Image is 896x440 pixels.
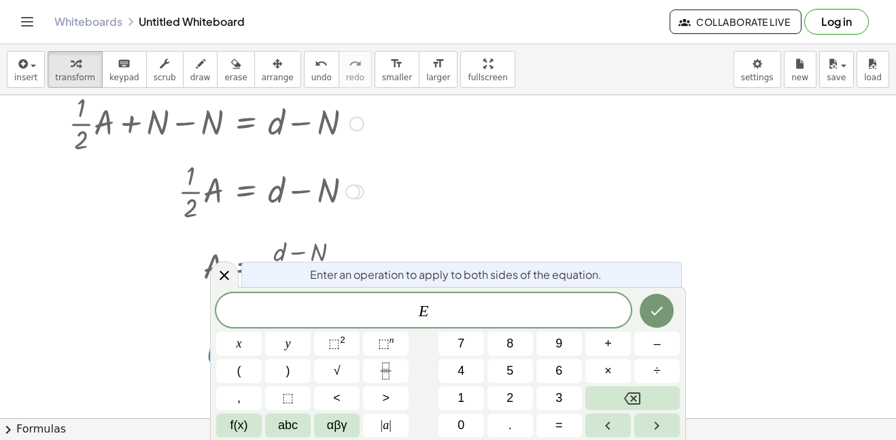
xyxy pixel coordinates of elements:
[555,362,562,380] span: 6
[224,73,247,82] span: erase
[363,332,409,356] button: Superscript
[634,359,680,383] button: Divide
[265,386,311,410] button: Placeholder
[265,332,311,356] button: y
[310,267,602,283] span: Enter an operation to apply to both sides of the equation.
[536,386,582,410] button: 3
[585,359,631,383] button: Times
[16,11,38,33] button: Toggle navigation
[378,337,390,350] span: ⬚
[509,416,512,435] span: .
[333,389,341,407] span: <
[827,73,846,82] span: save
[585,332,631,356] button: Plus
[48,51,103,88] button: transform
[315,56,328,72] i: undo
[311,73,332,82] span: undo
[216,413,262,437] button: Functions
[506,335,513,353] span: 8
[381,418,383,432] span: |
[458,389,464,407] span: 1
[640,294,674,328] button: Done
[857,51,889,88] button: load
[146,51,184,88] button: scrub
[634,332,680,356] button: Minus
[381,416,392,435] span: a
[363,386,409,410] button: Greater than
[382,389,390,407] span: >
[363,413,409,437] button: Absolute value
[14,73,37,82] span: insert
[438,386,484,410] button: 1
[468,73,507,82] span: fullscreen
[487,413,533,437] button: .
[390,56,403,72] i: format_size
[555,416,563,435] span: =
[314,386,360,410] button: Less than
[237,389,241,407] span: ,
[54,15,122,29] a: Whiteboards
[314,359,360,383] button: Square root
[438,359,484,383] button: 4
[265,413,311,437] button: Alphabet
[304,51,339,88] button: undoundo
[864,73,882,82] span: load
[458,362,464,380] span: 4
[375,51,419,88] button: format_sizesmaller
[634,413,680,437] button: Right arrow
[536,332,582,356] button: 9
[804,9,869,35] button: Log in
[7,51,45,88] button: insert
[190,73,211,82] span: draw
[390,335,394,345] sup: n
[265,359,311,383] button: )
[339,51,372,88] button: redoredo
[237,335,242,353] span: x
[254,51,301,88] button: arrange
[585,413,631,437] button: Left arrow
[183,51,218,88] button: draw
[536,359,582,383] button: 6
[604,335,612,353] span: +
[346,73,364,82] span: redo
[340,335,345,345] sup: 2
[216,359,262,383] button: (
[382,73,412,82] span: smaller
[784,51,816,88] button: new
[791,73,808,82] span: new
[487,386,533,410] button: 2
[314,413,360,437] button: Greek alphabet
[327,416,347,435] span: αβγ
[458,416,464,435] span: 0
[555,389,562,407] span: 3
[55,73,95,82] span: transform
[363,359,409,383] button: Fraction
[286,362,290,380] span: )
[654,362,661,380] span: ÷
[460,51,515,88] button: fullscreen
[334,362,341,380] span: √
[487,359,533,383] button: 5
[681,16,790,28] span: Collaborate Live
[585,386,680,410] button: Backspace
[328,337,340,350] span: ⬚
[653,335,660,353] span: –
[438,332,484,356] button: 7
[102,51,147,88] button: keyboardkeypad
[349,56,362,72] i: redo
[389,418,392,432] span: |
[230,416,248,435] span: f(x)
[286,335,291,353] span: y
[487,332,533,356] button: 8
[109,73,139,82] span: keypad
[419,51,458,88] button: format_sizelarger
[432,56,445,72] i: format_size
[536,413,582,437] button: Equals
[282,389,294,407] span: ⬚
[237,362,241,380] span: (
[216,332,262,356] button: x
[741,73,774,82] span: settings
[262,73,294,82] span: arrange
[154,73,176,82] span: scrub
[314,332,360,356] button: Squared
